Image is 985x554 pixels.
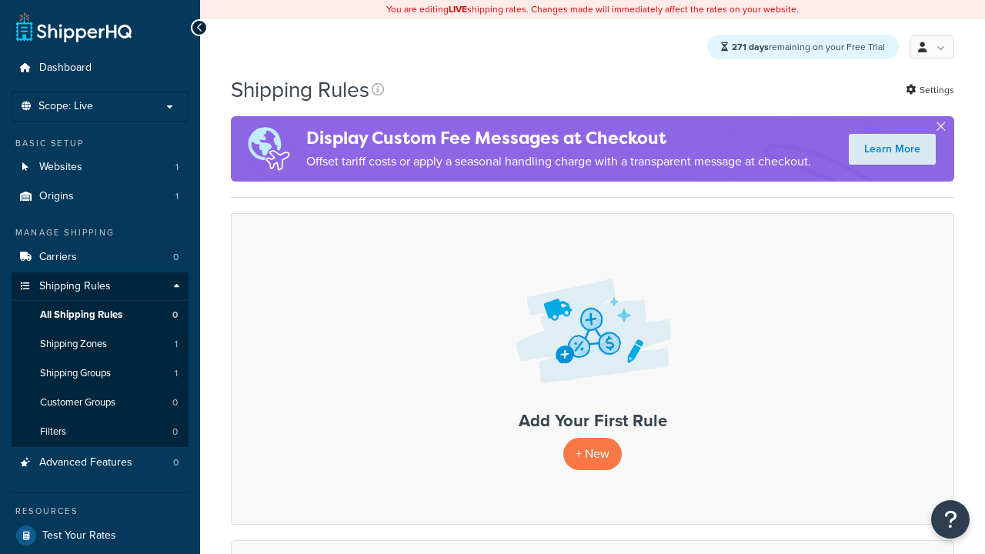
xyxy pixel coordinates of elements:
[175,367,178,380] span: 1
[12,449,189,477] li: Advanced Features
[12,359,189,388] li: Shipping Groups
[12,137,189,150] div: Basic Setup
[12,182,189,211] a: Origins 1
[12,301,189,329] li: All Shipping Rules
[172,309,178,322] span: 0
[39,280,111,293] span: Shipping Rules
[247,412,938,430] h3: Add Your First Rule
[306,151,811,172] p: Offset tariff costs or apply a seasonal handling charge with a transparent message at checkout.
[40,396,115,409] span: Customer Groups
[173,456,179,469] span: 0
[12,54,189,82] a: Dashboard
[931,500,970,539] button: Open Resource Center
[12,359,189,388] a: Shipping Groups 1
[12,522,189,549] a: Test Your Rates
[39,251,77,264] span: Carriers
[40,426,66,439] span: Filters
[175,190,179,203] span: 1
[849,134,936,165] a: Learn More
[42,529,116,542] span: Test Your Rates
[12,418,189,446] a: Filters 0
[12,182,189,211] li: Origins
[231,75,369,105] h1: Shipping Rules
[12,330,189,359] a: Shipping Zones 1
[12,418,189,446] li: Filters
[12,301,189,329] a: All Shipping Rules 0
[12,272,189,301] a: Shipping Rules
[906,79,954,101] a: Settings
[707,35,899,59] div: remaining on your Free Trial
[175,161,179,174] span: 1
[12,389,189,417] li: Customer Groups
[40,367,111,380] span: Shipping Groups
[306,125,811,151] h4: Display Custom Fee Messages at Checkout
[231,116,306,182] img: duties-banner-06bc72dcb5fe05cb3f9472aba00be2ae8eb53ab6f0d8bb03d382ba314ac3c341.png
[12,449,189,477] a: Advanced Features 0
[172,396,178,409] span: 0
[563,438,622,469] p: + New
[40,338,107,351] span: Shipping Zones
[16,12,132,42] a: ShipperHQ Home
[12,505,189,518] div: Resources
[12,226,189,239] div: Manage Shipping
[173,251,179,264] span: 0
[12,272,189,448] li: Shipping Rules
[38,100,93,113] span: Scope: Live
[39,161,82,174] span: Websites
[12,153,189,182] a: Websites 1
[39,62,92,75] span: Dashboard
[39,190,74,203] span: Origins
[12,243,189,272] a: Carriers 0
[12,243,189,272] li: Carriers
[449,2,467,16] b: LIVE
[12,153,189,182] li: Websites
[12,389,189,417] a: Customer Groups 0
[175,338,178,351] span: 1
[732,40,769,54] strong: 271 days
[12,330,189,359] li: Shipping Zones
[39,456,132,469] span: Advanced Features
[172,426,178,439] span: 0
[40,309,122,322] span: All Shipping Rules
